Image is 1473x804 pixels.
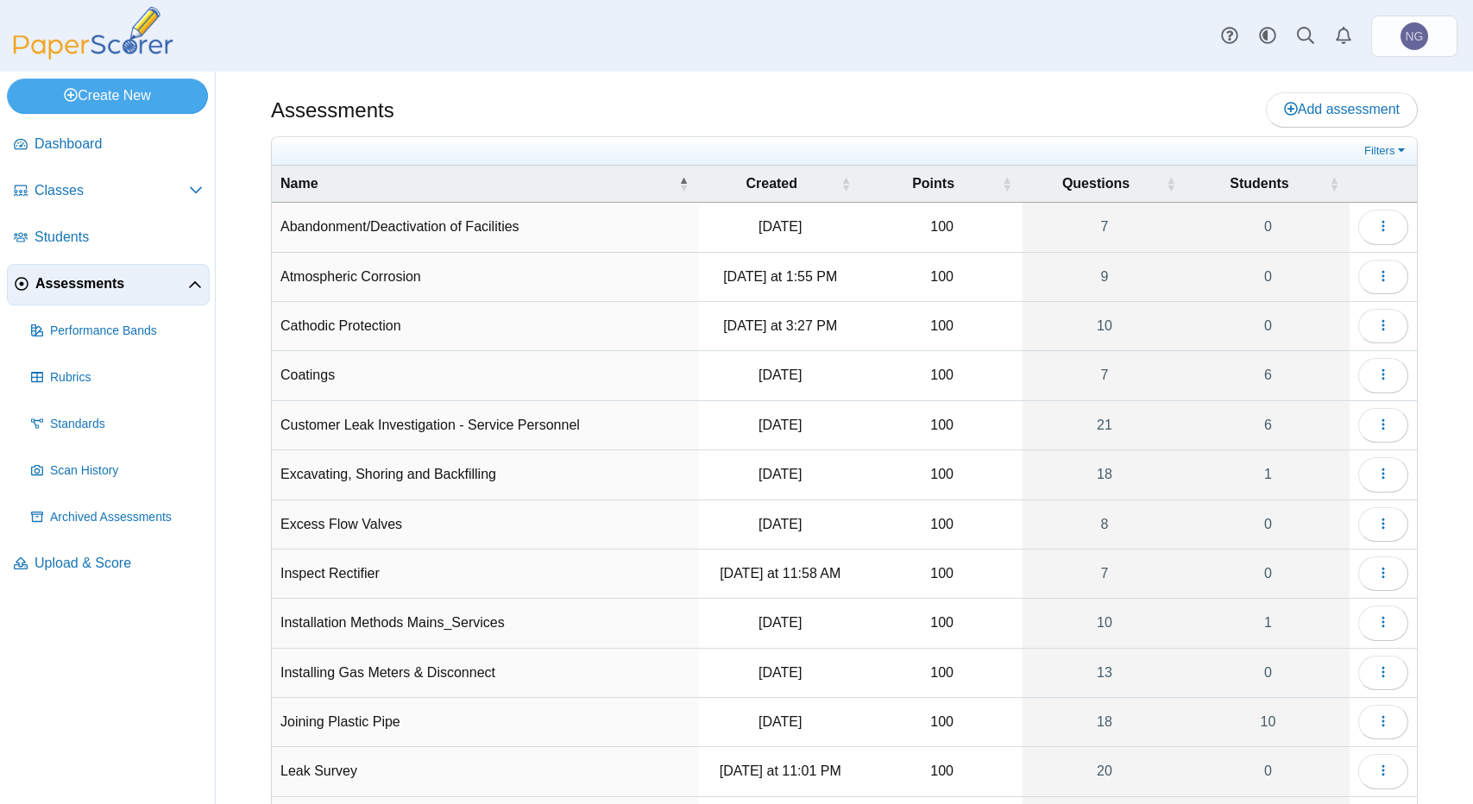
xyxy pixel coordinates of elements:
[35,135,203,154] span: Dashboard
[759,467,802,481] time: Jun 22, 2025 at 7:28 PM
[861,649,1023,698] td: 100
[1406,30,1424,42] span: Nathan Green
[861,450,1023,499] td: 100
[1023,253,1187,301] a: 9
[272,253,699,302] td: Atmospheric Corrosion
[24,450,210,492] a: Scan History
[50,323,203,340] span: Performance Bands
[861,599,1023,648] td: 100
[35,181,189,200] span: Classes
[35,274,188,293] span: Assessments
[1187,302,1350,350] a: 0
[24,311,210,352] a: Performance Bands
[1187,698,1350,746] a: 10
[1230,176,1288,191] span: Students
[7,171,210,212] a: Classes
[50,462,203,480] span: Scan History
[759,219,802,234] time: May 5, 2025 at 3:35 PM
[1360,142,1413,160] a: Filters
[1166,166,1176,202] span: Questions : Activate to sort
[7,7,179,60] img: PaperScorer
[861,747,1023,796] td: 100
[272,302,699,351] td: Cathodic Protection
[1023,649,1187,697] a: 13
[759,367,802,382] time: Jun 21, 2025 at 6:57 PM
[272,203,699,252] td: Abandonment/Deactivation of Facilities
[1187,351,1350,399] a: 6
[720,763,841,778] time: Aug 9, 2025 at 11:01 PM
[272,698,699,747] td: Joining Plastic Pipe
[861,302,1023,351] td: 100
[1023,599,1187,647] a: 10
[759,517,802,531] time: Jun 27, 2025 at 3:12 PM
[1187,550,1350,598] a: 0
[861,203,1023,252] td: 100
[1023,401,1187,449] a: 21
[1187,500,1350,549] a: 0
[1187,747,1350,795] a: 0
[1329,166,1339,202] span: Students : Activate to sort
[840,166,851,202] span: Created : Activate to sort
[1062,176,1130,191] span: Questions
[272,550,699,599] td: Inspect Rectifier
[7,124,210,166] a: Dashboard
[1401,22,1428,50] span: Nathan Green
[759,665,802,680] time: Jun 23, 2025 at 2:40 PM
[1266,92,1418,127] a: Add assessment
[7,217,210,259] a: Students
[861,500,1023,550] td: 100
[7,543,210,585] a: Upload & Score
[1187,599,1350,647] a: 1
[759,615,802,630] time: Jun 24, 2025 at 9:46 PM
[24,404,210,445] a: Standards
[7,79,208,113] a: Create New
[861,698,1023,747] td: 100
[678,166,689,202] span: Name : Activate to invert sorting
[720,566,840,581] time: Aug 9, 2025 at 11:58 AM
[272,599,699,648] td: Installation Methods Mains_Services
[35,554,203,573] span: Upload & Score
[50,416,203,433] span: Standards
[1187,649,1350,697] a: 0
[759,418,802,432] time: Jun 23, 2025 at 3:39 PM
[861,351,1023,400] td: 100
[723,318,837,333] time: Aug 8, 2025 at 3:27 PM
[1187,401,1350,449] a: 6
[1187,203,1350,251] a: 0
[272,351,699,400] td: Coatings
[24,357,210,399] a: Rubrics
[50,369,203,386] span: Rubrics
[35,228,203,247] span: Students
[1187,450,1350,499] a: 1
[1002,166,1012,202] span: Points : Activate to sort
[723,269,837,284] time: Aug 9, 2025 at 1:55 PM
[1023,698,1187,746] a: 18
[50,509,203,526] span: Archived Assessments
[271,96,394,125] h1: Assessments
[1023,351,1187,399] a: 7
[272,747,699,796] td: Leak Survey
[1023,747,1187,795] a: 20
[24,497,210,538] a: Archived Assessments
[272,401,699,450] td: Customer Leak Investigation - Service Personnel
[280,176,318,191] span: Name
[1023,550,1187,598] a: 7
[1023,500,1187,549] a: 8
[272,450,699,499] td: Excavating, Shoring and Backfilling
[272,500,699,550] td: Excess Flow Valves
[746,176,797,191] span: Created
[1284,102,1400,116] span: Add assessment
[861,550,1023,599] td: 100
[861,401,1023,450] td: 100
[272,649,699,698] td: Installing Gas Meters & Disconnect
[1371,16,1457,57] a: Nathan Green
[7,47,179,62] a: PaperScorer
[1325,17,1363,55] a: Alerts
[7,264,210,305] a: Assessments
[1023,302,1187,350] a: 10
[759,714,802,729] time: Jun 23, 2025 at 8:58 AM
[912,176,954,191] span: Points
[1023,203,1187,251] a: 7
[861,253,1023,302] td: 100
[1187,253,1350,301] a: 0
